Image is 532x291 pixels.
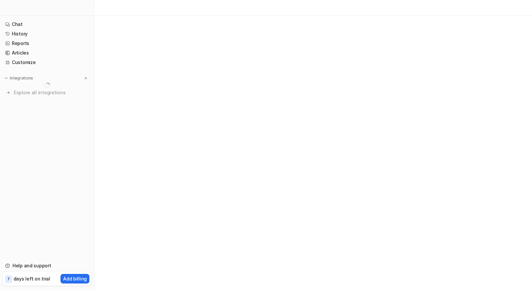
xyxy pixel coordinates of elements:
p: 7 [7,276,10,282]
img: menu_add.svg [83,76,88,80]
a: History [3,29,92,38]
p: days left on trial [13,275,50,282]
p: Integrations [10,76,33,81]
span: Explore all integrations [14,87,89,98]
a: Explore all integrations [3,88,92,97]
button: Add billing [60,274,89,283]
p: Add billing [63,275,87,282]
a: Articles [3,48,92,57]
a: Reports [3,39,92,48]
a: Customize [3,58,92,67]
img: expand menu [4,76,9,80]
a: Chat [3,20,92,29]
button: Integrations [3,75,35,81]
img: explore all integrations [5,89,12,96]
a: Help and support [3,261,92,270]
